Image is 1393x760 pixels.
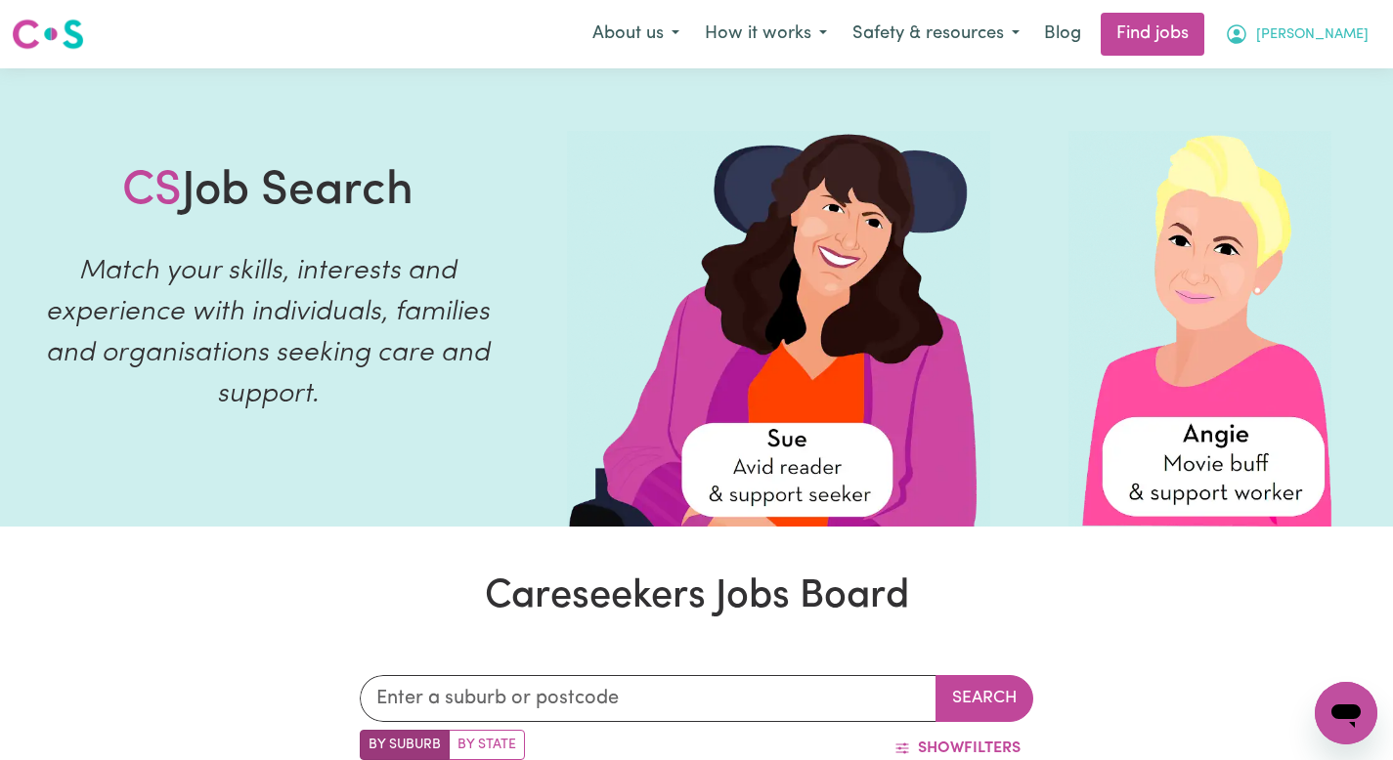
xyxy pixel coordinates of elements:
[1212,14,1381,55] button: My Account
[580,14,692,55] button: About us
[122,168,182,215] span: CS
[449,730,525,760] label: Search by state
[840,14,1032,55] button: Safety & resources
[1256,24,1369,46] span: [PERSON_NAME]
[12,17,84,52] img: Careseekers logo
[1315,682,1377,744] iframe: Button to launch messaging window
[692,14,840,55] button: How it works
[1101,13,1204,56] a: Find jobs
[122,164,414,221] h1: Job Search
[23,251,512,415] p: Match your skills, interests and experience with individuals, families and organisations seeking ...
[360,730,450,760] label: Search by suburb/post code
[360,675,936,722] input: Enter a suburb or postcode
[936,675,1033,722] button: Search
[918,740,964,756] span: Show
[1032,13,1093,56] a: Blog
[12,12,84,57] a: Careseekers logo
